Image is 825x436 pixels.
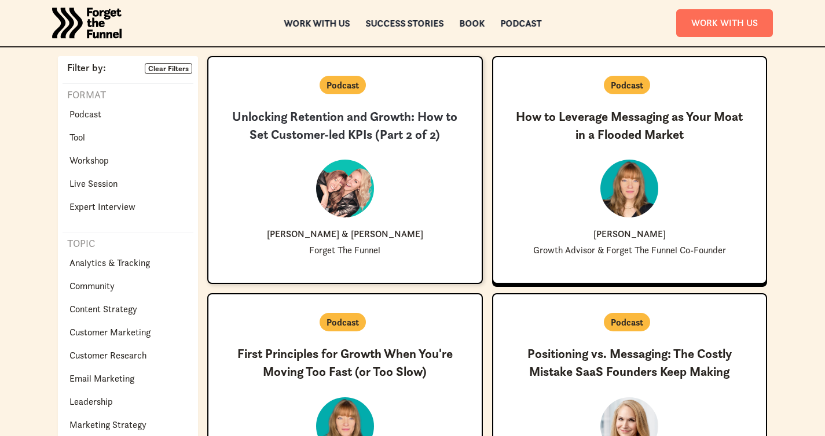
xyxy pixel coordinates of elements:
[63,174,124,193] a: Live Session
[63,88,106,102] p: Format
[533,245,726,255] p: Growth Advisor & Forget The Funnel Co-Founder
[63,300,144,318] a: Content Strategy
[69,256,150,269] p: Analytics & Tracking
[227,108,463,144] h3: Unlocking Retention and Growth: How to Set Customer-led KPIs (Part 2 of 2)
[63,369,141,387] a: Email Marketing
[63,151,116,169] a: Workshop
[69,153,109,167] p: Workshop
[69,107,101,121] p: Podcast
[69,325,151,339] p: Customer Marketing
[284,19,350,27] a: Work with us
[63,346,153,364] a: Customer Research
[63,415,153,434] a: Marketing Strategy
[69,199,135,213] p: Expert Interview
[309,245,380,255] p: Forget The Funnel
[365,19,443,27] a: Success Stories
[459,19,485,27] a: Book
[63,237,95,251] p: Topic
[69,348,146,362] p: Customer Research
[492,56,768,284] a: PodcastHow to Leverage Messaging as Your Moat in a Flooded Market[PERSON_NAME]Growth Advisor & Fo...
[267,229,423,238] p: [PERSON_NAME] & [PERSON_NAME]
[207,56,483,284] a: PodcastUnlocking Retention and Growth: How to Set Customer-led KPIs (Part 2 of 2)[PERSON_NAME] & ...
[327,78,359,92] p: Podcast
[145,63,192,75] a: Clear Filters
[512,108,748,144] h3: How to Leverage Messaging as Your Moat in a Flooded Market
[69,279,115,293] p: Community
[327,315,359,329] p: Podcast
[63,197,142,216] a: Expert Interview
[63,392,120,411] a: Leadership
[512,345,748,381] h3: Positioning vs. Messaging: The Costly Mistake SaaS Founders Keep Making
[63,253,157,272] a: Analytics & Tracking
[611,315,643,329] p: Podcast
[500,19,541,27] a: Podcast
[63,63,106,73] p: Filter by:
[69,371,134,385] p: Email Marketing
[69,176,118,190] p: Live Session
[69,417,146,431] p: Marketing Strategy
[69,302,137,316] p: Content Strategy
[69,394,113,408] p: Leadership
[63,276,122,295] a: Community
[611,78,643,92] p: Podcast
[593,229,666,238] p: [PERSON_NAME]
[63,128,92,146] a: Tool
[69,130,85,144] p: Tool
[227,345,463,381] h3: First Principles for Growth When You're Moving Too Fast (or Too Slow)
[63,105,108,123] a: Podcast
[676,9,773,36] a: Work With Us
[63,323,157,341] a: Customer Marketing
